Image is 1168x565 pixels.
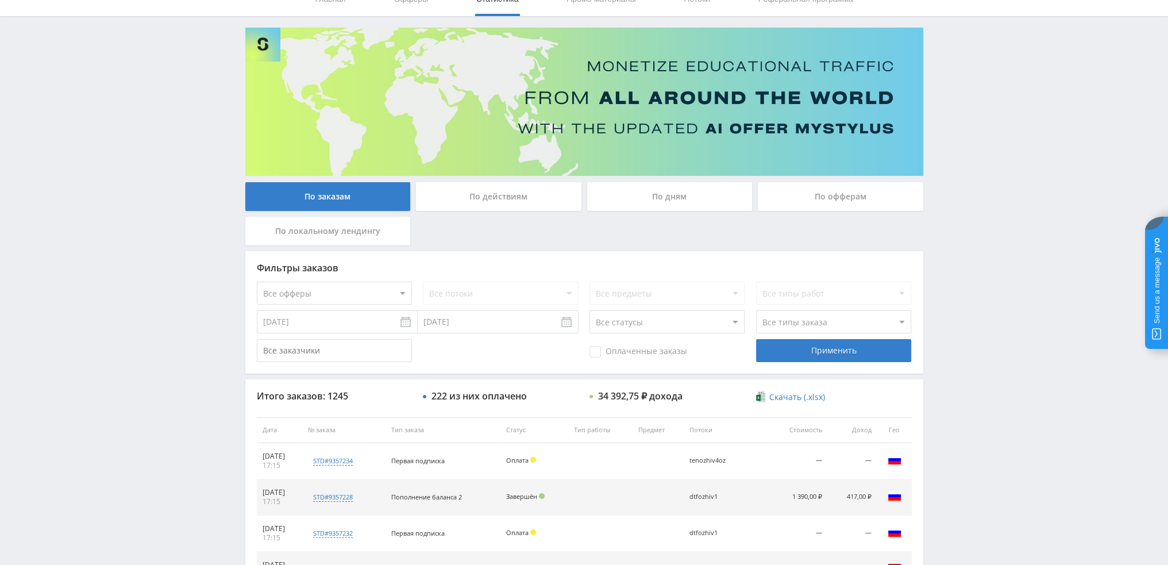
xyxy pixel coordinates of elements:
[500,417,568,443] th: Статус
[589,346,687,358] span: Оплаченные заказы
[245,28,923,176] img: Banner
[756,391,766,402] img: xlsx
[506,492,537,501] span: Завершён
[758,182,923,211] div: По офферам
[768,443,828,479] td: —
[769,393,825,402] span: Скачать (.xlsx)
[263,488,297,497] div: [DATE]
[768,417,828,443] th: Стоимость
[416,182,581,211] div: По действиям
[888,525,901,539] img: rus.png
[313,529,353,538] div: std#9357232
[689,493,741,501] div: dtfozhiv1
[302,417,386,443] th: № заказа
[530,529,536,535] span: Холд
[257,263,912,273] div: Фильтры заказов
[391,529,445,537] span: Первая подписка
[689,457,741,464] div: tenozhiv4oz
[756,339,911,362] div: Применить
[257,391,412,401] div: Итого заказов: 1245
[689,529,741,537] div: dtfozhiv1
[263,452,297,461] div: [DATE]
[506,456,529,464] span: Оплата
[386,417,500,443] th: Тип заказа
[828,443,877,479] td: —
[768,479,828,516] td: 1 390,00 ₽
[506,528,529,537] span: Оплата
[877,417,912,443] th: Гео
[530,457,536,463] span: Холд
[633,417,684,443] th: Предмет
[568,417,632,443] th: Тип работы
[756,391,825,403] a: Скачать (.xlsx)
[888,453,901,467] img: rus.png
[684,417,768,443] th: Потоки
[263,461,297,470] div: 17:15
[257,417,303,443] th: Дата
[828,516,877,552] td: —
[391,456,445,465] span: Первая подписка
[257,339,412,362] input: Все заказчики
[587,182,753,211] div: По дням
[263,533,297,543] div: 17:15
[828,479,877,516] td: 417,00 ₽
[245,182,411,211] div: По заказам
[828,417,877,443] th: Доход
[245,217,411,245] div: По локальному лендингу
[539,493,545,499] span: Подтвержден
[263,524,297,533] div: [DATE]
[391,493,462,501] span: Пополнение баланса 2
[888,489,901,503] img: rus.png
[263,497,297,506] div: 17:15
[313,493,353,502] div: std#9357228
[768,516,828,552] td: —
[313,456,353,466] div: std#9357234
[598,391,683,401] div: 34 392,75 ₽ дохода
[431,391,527,401] div: 222 из них оплачено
